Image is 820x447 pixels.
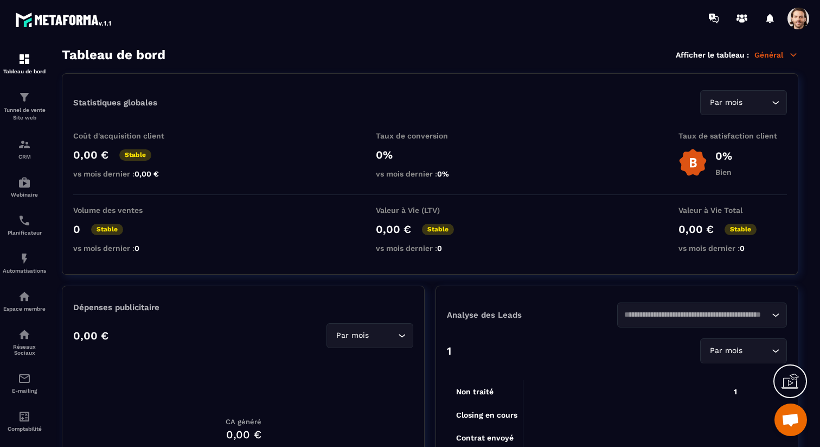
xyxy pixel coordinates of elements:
p: Afficher le tableau : [676,51,749,59]
tspan: Non traité [456,387,494,396]
p: Volume des ventes [73,206,182,215]
p: Valeur à Vie (LTV) [376,206,484,215]
p: CRM [3,154,46,160]
a: schedulerschedulerPlanificateur [3,206,46,244]
a: accountantaccountantComptabilité [3,402,46,440]
a: automationsautomationsWebinaire [3,168,46,206]
img: formation [18,91,31,104]
p: Dépenses publicitaire [73,303,413,312]
div: Search for option [700,338,787,363]
a: automationsautomationsEspace membre [3,282,46,320]
span: Par mois [334,330,371,342]
p: Taux de conversion [376,131,484,140]
img: scheduler [18,214,31,227]
p: 0% [715,149,732,162]
p: Bien [715,168,732,177]
p: vs mois dernier : [678,244,787,253]
p: E-mailing [3,388,46,394]
p: 0,00 € [73,148,108,161]
a: formationformationCRM [3,130,46,168]
span: 0 [134,244,139,253]
p: Général [754,50,798,60]
p: Réseaux Sociaux [3,344,46,356]
p: Taux de satisfaction client [678,131,787,140]
img: formation [18,138,31,151]
input: Search for option [371,330,395,342]
p: Coût d'acquisition client [73,131,182,140]
input: Search for option [745,345,769,357]
img: b-badge-o.b3b20ee6.svg [678,148,707,177]
img: automations [18,290,31,303]
span: 0,00 € [134,169,159,178]
input: Search for option [624,309,770,321]
p: 0 [73,223,80,236]
img: email [18,372,31,385]
p: Stable [725,224,757,235]
p: 0,00 € [376,223,411,236]
p: 0,00 € [73,329,108,342]
p: vs mois dernier : [73,169,182,178]
span: Par mois [707,345,745,357]
tspan: Closing en cours [456,411,517,420]
p: Analyse des Leads [447,310,617,320]
p: vs mois dernier : [376,169,484,178]
p: vs mois dernier : [73,244,182,253]
p: 0% [376,148,484,161]
img: automations [18,176,31,189]
div: Search for option [326,323,413,348]
p: vs mois dernier : [376,244,484,253]
p: Automatisations [3,268,46,274]
span: Par mois [707,97,745,109]
a: formationformationTunnel de vente Site web [3,83,46,130]
img: social-network [18,328,31,341]
a: emailemailE-mailing [3,364,46,402]
img: accountant [18,410,31,423]
p: Planificateur [3,230,46,236]
span: 0% [437,169,449,178]
p: Stable [422,224,454,235]
p: Valeur à Vie Total [678,206,787,215]
input: Search for option [745,97,769,109]
a: Ouvrir le chat [774,404,807,436]
p: Stable [91,224,123,235]
p: 0,00 € [678,223,714,236]
p: Statistiques globales [73,98,157,108]
h3: Tableau de bord [62,47,165,62]
img: logo [15,10,113,29]
p: Espace membre [3,306,46,312]
div: Search for option [617,303,787,328]
p: 1 [447,344,451,357]
img: automations [18,252,31,265]
p: Tableau de bord [3,68,46,74]
a: social-networksocial-networkRéseaux Sociaux [3,320,46,364]
a: formationformationTableau de bord [3,45,46,83]
p: Webinaire [3,192,46,198]
p: Comptabilité [3,426,46,432]
tspan: Contrat envoyé [456,433,514,443]
img: formation [18,53,31,66]
span: 0 [437,244,442,253]
span: 0 [740,244,745,253]
p: Stable [119,149,151,161]
div: Search for option [700,90,787,115]
p: Tunnel de vente Site web [3,106,46,122]
a: automationsautomationsAutomatisations [3,244,46,282]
